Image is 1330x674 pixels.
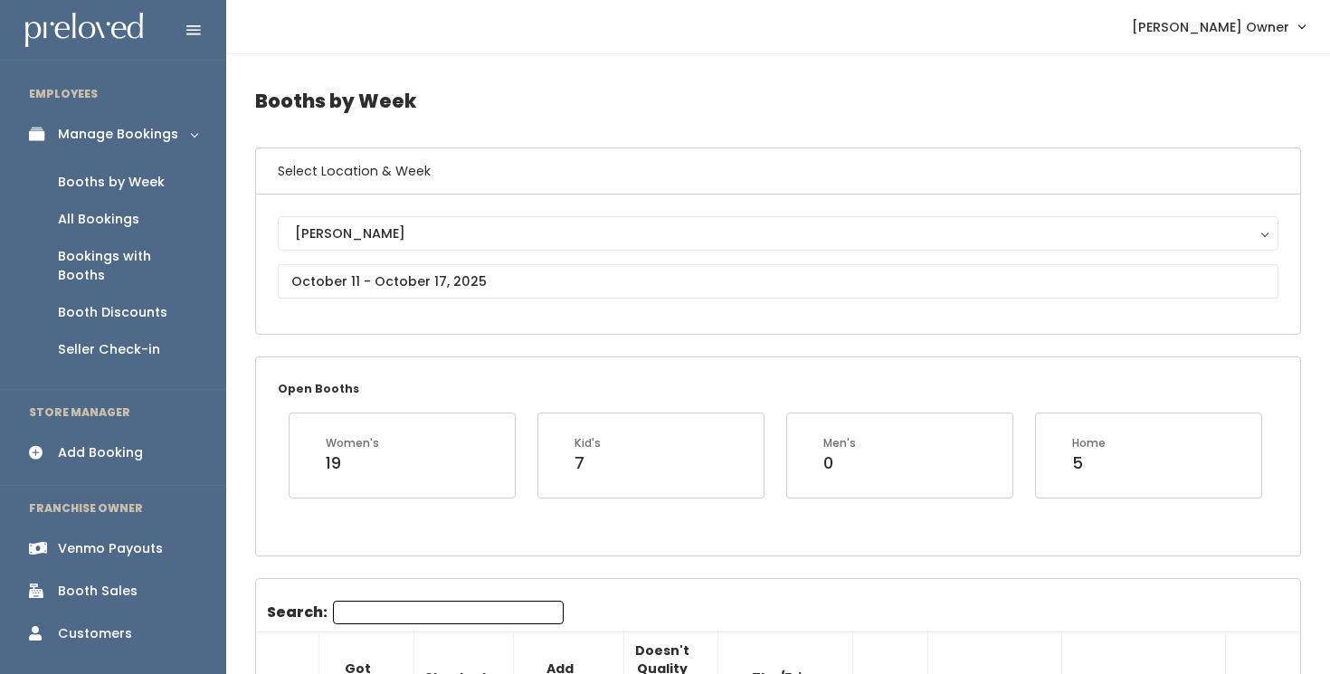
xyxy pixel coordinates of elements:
button: [PERSON_NAME] [278,216,1278,251]
div: Add Booking [58,443,143,462]
img: preloved logo [25,13,143,48]
label: Search: [267,601,564,624]
div: 7 [575,451,601,475]
div: Seller Check-in [58,340,160,359]
div: All Bookings [58,210,139,229]
div: 5 [1072,451,1106,475]
div: Manage Bookings [58,125,178,144]
div: Booth Sales [58,582,138,601]
div: 0 [823,451,856,475]
div: 19 [326,451,379,475]
div: Home [1072,435,1106,451]
small: Open Booths [278,381,359,396]
div: Women's [326,435,379,451]
div: Customers [58,624,132,643]
div: Men's [823,435,856,451]
div: [PERSON_NAME] [295,223,1261,243]
h6: Select Location & Week [256,148,1300,195]
h4: Booths by Week [255,76,1301,126]
input: October 11 - October 17, 2025 [278,264,1278,299]
div: Venmo Payouts [58,539,163,558]
div: Booth Discounts [58,303,167,322]
span: [PERSON_NAME] Owner [1132,17,1289,37]
a: [PERSON_NAME] Owner [1114,7,1323,46]
div: Booths by Week [58,173,165,192]
div: Bookings with Booths [58,247,197,285]
input: Search: [333,601,564,624]
div: Kid's [575,435,601,451]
